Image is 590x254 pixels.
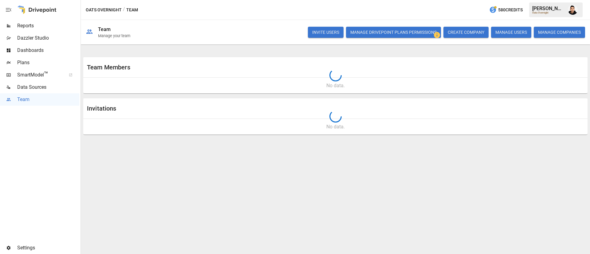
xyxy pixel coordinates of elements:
[17,22,79,29] span: Reports
[17,244,79,252] span: Settings
[98,26,111,32] div: Team
[534,27,585,38] button: MANAGE COMPANIES
[491,27,531,38] button: MANAGE USERS
[98,33,130,38] div: Manage your team
[123,6,125,14] div: /
[308,27,344,38] button: INVITE USERS
[532,6,564,11] div: [PERSON_NAME]
[44,70,48,78] span: ™
[346,27,441,38] button: Manage Drivepoint Plans Permissions
[564,1,581,18] button: Francisco Sanchez
[86,6,122,14] button: Oats Overnight
[17,59,79,66] span: Plans
[487,4,525,16] button: 580Credits
[17,84,79,91] span: Data Sources
[532,11,564,14] div: Oats Overnight
[17,34,79,42] span: Dazzler Studio
[17,71,62,79] span: SmartModel
[498,6,523,14] span: 580 Credits
[17,47,79,54] span: Dashboards
[17,96,79,103] span: Team
[568,5,578,15] img: Francisco Sanchez
[443,27,489,38] button: CREATE COMPANY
